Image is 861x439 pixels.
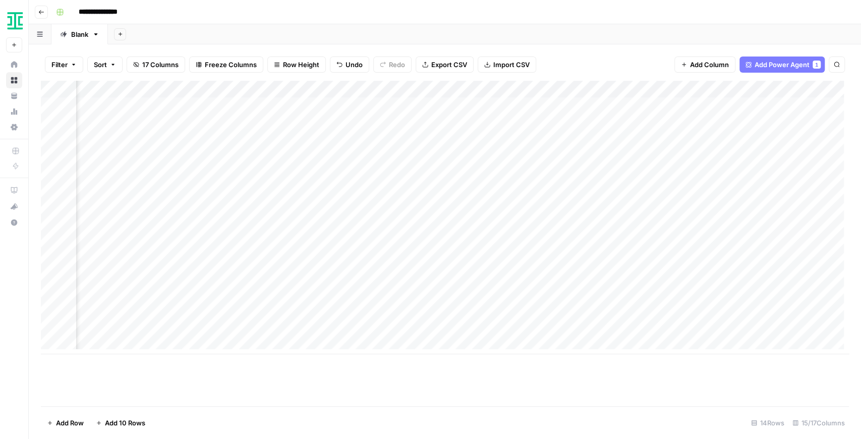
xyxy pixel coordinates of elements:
[6,182,22,198] a: AirOps Academy
[51,60,68,70] span: Filter
[674,57,735,73] button: Add Column
[127,57,185,73] button: 17 Columns
[478,57,536,73] button: Import CSV
[45,57,83,73] button: Filter
[416,57,474,73] button: Export CSV
[813,61,821,69] div: 1
[267,57,326,73] button: Row Height
[283,60,319,70] span: Row Height
[7,199,22,214] div: What's new?
[6,57,22,73] a: Home
[6,12,24,30] img: Ironclad Logo
[51,24,108,44] a: Blank
[330,57,369,73] button: Undo
[431,60,467,70] span: Export CSV
[189,57,263,73] button: Freeze Columns
[739,57,825,73] button: Add Power Agent1
[690,60,729,70] span: Add Column
[788,415,849,431] div: 15/17 Columns
[6,198,22,214] button: What's new?
[6,103,22,120] a: Usage
[56,418,84,428] span: Add Row
[71,29,88,39] div: Blank
[94,60,107,70] span: Sort
[142,60,179,70] span: 17 Columns
[346,60,363,70] span: Undo
[493,60,530,70] span: Import CSV
[815,61,818,69] span: 1
[6,8,22,33] button: Workspace: Ironclad
[6,119,22,135] a: Settings
[105,418,145,428] span: Add 10 Rows
[6,214,22,231] button: Help + Support
[389,60,405,70] span: Redo
[747,415,788,431] div: 14 Rows
[41,415,90,431] button: Add Row
[90,415,151,431] button: Add 10 Rows
[373,57,412,73] button: Redo
[6,88,22,104] a: Your Data
[755,60,810,70] span: Add Power Agent
[6,72,22,88] a: Browse
[87,57,123,73] button: Sort
[205,60,257,70] span: Freeze Columns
